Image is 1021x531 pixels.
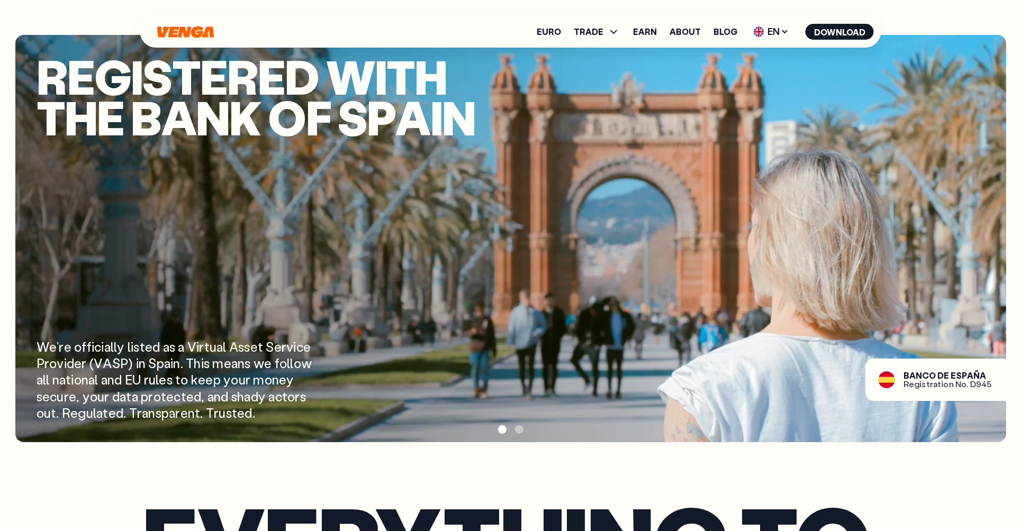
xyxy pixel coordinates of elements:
span: S [338,97,367,138]
span: i [170,355,173,371]
span: u [44,405,51,421]
span: o [49,355,57,371]
span: h [65,97,97,138]
span: a [933,380,937,388]
span: s [169,338,175,355]
span: p [141,388,148,405]
span: d [152,338,160,355]
span: o [153,388,161,405]
span: S [956,371,962,380]
span: l [111,338,114,355]
span: r [227,56,258,97]
span: r [282,338,286,355]
span: a [59,371,66,388]
span: v [286,338,293,355]
span: h [414,56,447,97]
span: o [294,355,301,371]
span: l [95,371,98,388]
span: n [214,388,221,405]
span: EN [750,23,793,40]
span: a [231,355,238,371]
span: r [930,380,933,388]
span: w [326,56,375,97]
span: i [101,338,104,355]
span: l [46,371,49,388]
span: n [82,371,88,388]
span: P [37,355,44,371]
span: s [156,405,161,421]
span: t [232,405,237,421]
span: y [286,371,294,388]
span: r [64,388,69,405]
span: d [112,388,120,405]
span: d [194,388,201,405]
span: n [107,371,114,388]
span: T [129,405,137,421]
span: i [375,56,386,97]
span: c [174,388,180,405]
span: n [238,355,245,371]
span: o [943,380,948,388]
span: r [148,388,153,405]
span: n [949,380,954,388]
span: t [181,388,186,405]
span: a [268,388,275,405]
span: t [51,405,56,421]
span: A [229,338,238,355]
span: E [125,371,132,388]
span: R [37,56,67,97]
span: o [265,371,272,388]
span: ) [128,355,133,371]
span: p [161,405,169,421]
span: a [101,371,107,388]
span: y [223,371,231,388]
span: a [163,338,169,355]
button: Download [806,24,874,40]
span: u [239,371,246,388]
span: t [204,338,210,355]
span: B [903,371,909,380]
span: s [167,371,173,388]
span: N [955,380,961,388]
span: S [148,355,156,371]
span: U [132,371,141,388]
span: s [142,56,171,97]
span: t [926,380,930,388]
span: , [76,388,79,405]
span: u [219,405,225,421]
span: o [279,355,287,371]
span: s [300,388,306,405]
span: P [120,355,128,371]
span: e [303,338,311,355]
span: R [903,380,909,388]
span: h [237,388,244,405]
span: d [67,355,74,371]
span: w [254,355,264,371]
span: Ñ [973,371,980,380]
span: e [180,405,188,421]
span: s [133,338,139,355]
span: . [966,380,968,388]
span: W [37,338,49,355]
span: . [200,405,203,421]
span: s [226,405,232,421]
span: r [295,388,300,405]
span: t [37,97,65,138]
span: r [246,371,250,388]
span: l [93,405,96,421]
span: d [116,405,123,421]
span: t [161,388,166,405]
span: i [136,355,139,371]
span: w [301,355,312,371]
span: a [169,405,175,421]
span: t [126,388,131,405]
span: e [42,388,50,405]
svg: Home [156,26,215,38]
span: u [210,338,216,355]
span: e [67,56,94,97]
span: f [82,338,86,355]
span: o [287,388,295,405]
span: TRADE [574,28,603,36]
span: g [94,56,131,97]
span: f [306,97,331,138]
